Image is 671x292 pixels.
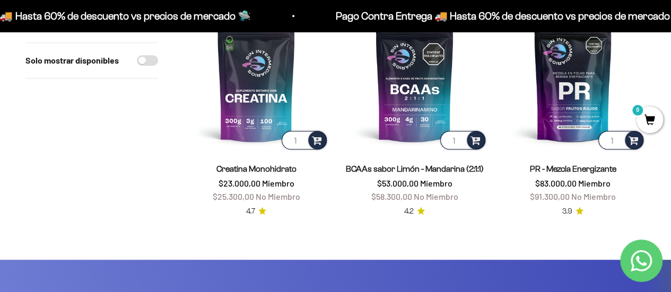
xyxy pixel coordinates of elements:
[404,206,414,217] span: 4.2
[219,178,260,188] span: $23.000,00
[404,206,425,217] a: 4.24.2 de 5.0 estrellas
[529,164,616,173] a: PR - Mezcla Energizante
[571,191,616,201] span: No Miembro
[25,54,119,67] label: Solo mostrar disponibles
[413,191,458,201] span: No Miembro
[420,178,452,188] span: Miembro
[318,7,667,24] p: Pago Contra Entrega 🚚 Hasta 60% de descuento vs precios de mercado 🛸
[246,206,266,217] a: 4.74.7 de 5.0 estrellas
[345,164,483,173] a: BCAAs sabor Limón - Mandarina (2:1:1)
[377,178,418,188] span: $53.000,00
[256,191,300,201] span: No Miembro
[213,191,254,201] span: $25.300,00
[371,191,412,201] span: $58.300,00
[562,206,583,217] a: 3.93.9 de 5.0 estrellas
[246,206,255,217] span: 4.7
[535,178,577,188] span: $83.000,00
[262,178,294,188] span: Miembro
[530,191,570,201] span: $91.300,00
[578,178,611,188] span: Miembro
[562,206,572,217] span: 3.9
[216,164,297,173] a: Creatina Monohidrato
[637,115,663,127] a: 0
[631,104,644,117] mark: 0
